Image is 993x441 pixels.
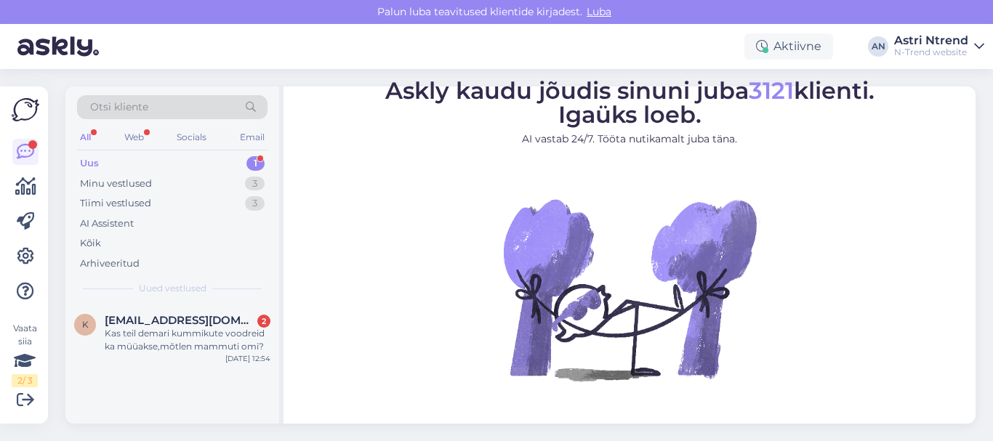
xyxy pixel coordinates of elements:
div: Email [237,128,268,147]
div: [DATE] 12:54 [225,353,270,364]
span: K [82,319,89,330]
img: No Chat active [499,158,760,420]
div: Uus [80,156,99,171]
div: AN [868,36,888,57]
span: Otsi kliente [90,100,148,115]
div: Arhiveeritud [80,256,140,271]
span: Askly kaudu jõudis sinuni juba klienti. Igaüks loeb. [385,76,875,129]
div: Socials [174,128,209,147]
span: Luba [582,5,616,18]
div: Kas teil demari kummikute voodreid ka müüakse,mõtlen mammuti omi? [105,327,270,353]
div: Astri Ntrend [894,35,968,46]
div: 3 [245,196,265,211]
div: N-Trend website [894,46,968,58]
span: 3121 [749,76,794,105]
div: Vaata siia [12,322,38,387]
div: Web [121,128,147,147]
div: 1 [246,156,265,171]
div: 2 [257,315,270,328]
span: Uued vestlused [139,282,206,295]
div: 2 / 3 [12,374,38,387]
div: Tiimi vestlused [80,196,151,211]
a: Astri NtrendN-Trend website [894,35,984,58]
p: AI vastab 24/7. Tööta nutikamalt juba täna. [385,132,875,147]
div: AI Assistent [80,217,134,231]
img: Askly Logo [12,98,39,121]
span: Kaidi21@gmail.com [105,314,256,327]
div: 3 [245,177,265,191]
div: Aktiivne [744,33,833,60]
div: Minu vestlused [80,177,152,191]
div: Kõik [80,236,101,251]
div: All [77,128,94,147]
